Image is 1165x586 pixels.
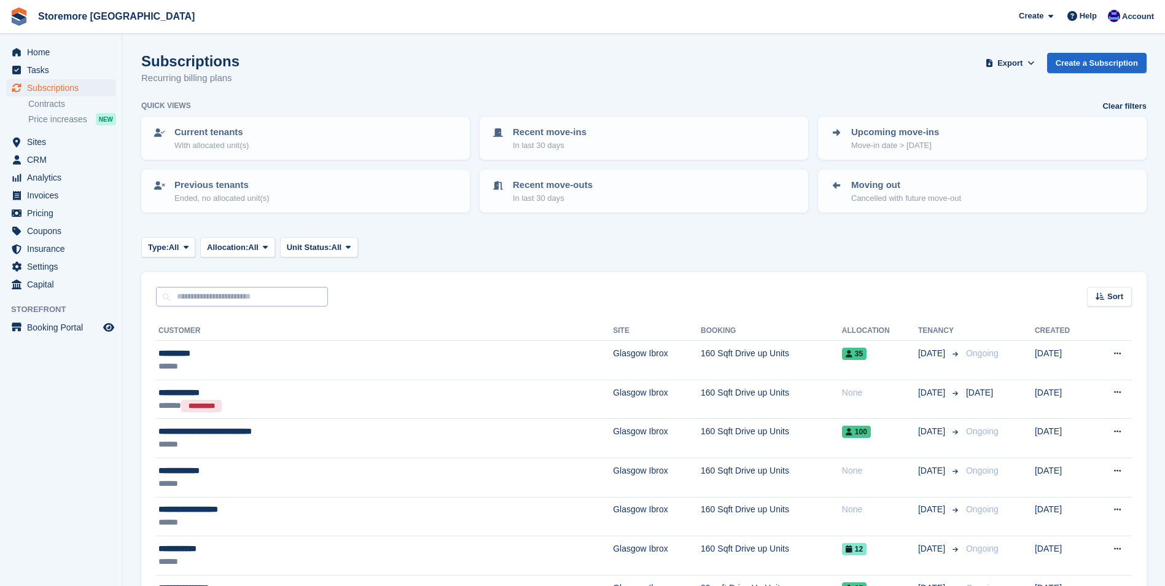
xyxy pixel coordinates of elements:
span: Ongoing [966,348,999,358]
span: [DATE] [918,386,948,399]
span: Ongoing [966,466,999,475]
p: Previous tenants [174,178,270,192]
span: All [248,241,259,254]
p: Recent move-ins [513,125,586,139]
p: Current tenants [174,125,249,139]
a: Price increases NEW [28,112,116,126]
a: menu [6,240,116,257]
td: 160 Sqft Drive up Units [701,497,842,536]
a: menu [6,79,116,96]
a: menu [6,205,116,222]
p: Move-in date > [DATE] [851,139,939,152]
td: [DATE] [1035,536,1091,576]
span: [DATE] [918,542,948,555]
a: Current tenants With allocated unit(s) [142,118,469,158]
span: Subscriptions [27,79,101,96]
th: Site [613,321,701,341]
span: Coupons [27,222,101,240]
span: Pricing [27,205,101,222]
td: Glasgow Ibrox [613,536,701,576]
th: Tenancy [918,321,961,341]
td: [DATE] [1035,380,1091,419]
th: Customer [156,321,613,341]
th: Allocation [842,321,918,341]
span: Help [1080,10,1097,22]
span: Ongoing [966,544,999,553]
a: menu [6,319,116,336]
div: None [842,386,918,399]
span: Analytics [27,169,101,186]
span: Export [997,57,1023,69]
th: Booking [701,321,842,341]
td: Glasgow Ibrox [613,458,701,497]
a: Preview store [101,320,116,335]
p: Cancelled with future move-out [851,192,961,205]
span: Insurance [27,240,101,257]
span: [DATE] [918,503,948,516]
span: All [169,241,179,254]
a: Clear filters [1102,100,1147,112]
span: [DATE] [966,388,993,397]
td: Glasgow Ibrox [613,497,701,536]
a: menu [6,44,116,61]
p: In last 30 days [513,192,593,205]
h6: Quick views [141,100,191,111]
td: [DATE] [1035,497,1091,536]
a: Moving out Cancelled with future move-out [819,171,1145,211]
td: 160 Sqft Drive up Units [701,419,842,458]
span: [DATE] [918,347,948,360]
a: menu [6,258,116,275]
td: [DATE] [1035,341,1091,380]
span: Account [1122,10,1154,23]
a: menu [6,151,116,168]
a: Storemore [GEOGRAPHIC_DATA] [33,6,200,26]
button: Export [983,53,1037,73]
span: Type: [148,241,169,254]
a: Contracts [28,98,116,110]
a: Create a Subscription [1047,53,1147,73]
span: Unit Status: [287,241,332,254]
span: Invoices [27,187,101,204]
a: menu [6,61,116,79]
td: 160 Sqft Drive up Units [701,380,842,419]
span: Allocation: [207,241,248,254]
p: Moving out [851,178,961,192]
span: Sites [27,133,101,150]
a: Recent move-outs In last 30 days [481,171,807,211]
img: stora-icon-8386f47178a22dfd0bd8f6a31ec36ba5ce8667c1dd55bd0f319d3a0aa187defe.svg [10,7,28,26]
span: All [332,241,342,254]
a: Previous tenants Ended, no allocated unit(s) [142,171,469,211]
td: Glasgow Ibrox [613,419,701,458]
span: 100 [842,426,871,438]
span: 35 [842,348,867,360]
span: Settings [27,258,101,275]
a: menu [6,276,116,293]
th: Created [1035,321,1091,341]
span: Capital [27,276,101,293]
span: Home [27,44,101,61]
td: Glasgow Ibrox [613,380,701,419]
p: Recent move-outs [513,178,593,192]
h1: Subscriptions [141,53,240,69]
span: CRM [27,151,101,168]
div: NEW [96,113,116,125]
a: Upcoming move-ins Move-in date > [DATE] [819,118,1145,158]
a: menu [6,222,116,240]
span: Tasks [27,61,101,79]
span: Storefront [11,303,122,316]
div: None [842,464,918,477]
button: Unit Status: All [280,237,358,257]
td: Glasgow Ibrox [613,341,701,380]
a: menu [6,187,116,204]
td: 160 Sqft Drive up Units [701,536,842,576]
span: [DATE] [918,464,948,477]
td: [DATE] [1035,419,1091,458]
td: 160 Sqft Drive up Units [701,458,842,497]
button: Allocation: All [200,237,275,257]
p: Ended, no allocated unit(s) [174,192,270,205]
p: Recurring billing plans [141,71,240,85]
p: Upcoming move-ins [851,125,939,139]
img: Angela [1108,10,1120,22]
p: With allocated unit(s) [174,139,249,152]
div: None [842,503,918,516]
